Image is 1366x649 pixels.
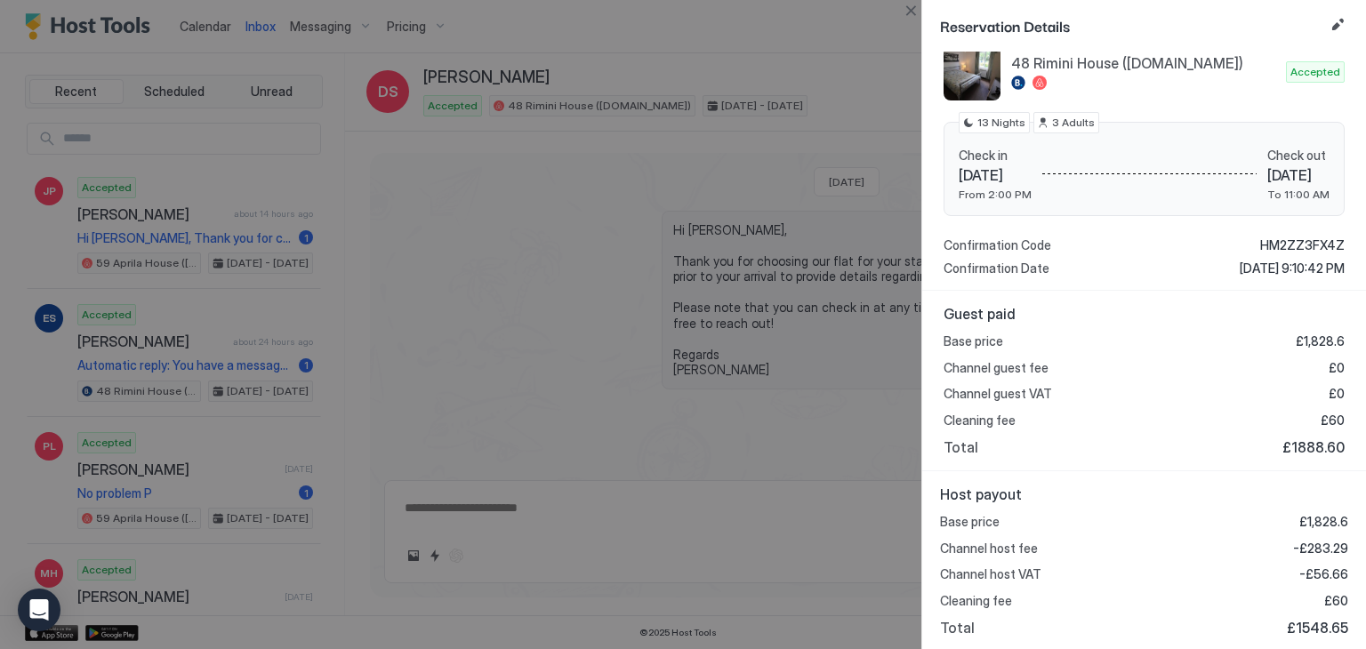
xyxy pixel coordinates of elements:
[944,413,1016,429] span: Cleaning fee
[1327,14,1348,36] button: Edit reservation
[940,485,1348,503] span: Host payout
[940,566,1041,582] span: Channel host VAT
[1299,514,1348,530] span: £1,828.6
[1324,593,1348,609] span: £60
[1329,360,1345,376] span: £0
[944,438,978,456] span: Total
[944,333,1003,349] span: Base price
[1287,619,1348,637] span: £1548.65
[1282,438,1345,456] span: £1888.60
[940,14,1323,36] span: Reservation Details
[1011,54,1279,72] span: 48 Rimini House ([DOMAIN_NAME])
[1290,64,1340,80] span: Accepted
[1329,386,1345,402] span: £0
[1299,566,1348,582] span: -£56.66
[944,386,1052,402] span: Channel guest VAT
[1293,541,1348,557] span: -£283.29
[1240,260,1345,276] span: [DATE] 9:10:42 PM
[1267,166,1330,184] span: [DATE]
[959,166,1032,184] span: [DATE]
[944,44,1000,100] div: listing image
[959,188,1032,201] span: From 2:00 PM
[940,541,1038,557] span: Channel host fee
[1267,148,1330,164] span: Check out
[944,305,1345,323] span: Guest paid
[959,148,1032,164] span: Check in
[1296,333,1345,349] span: £1,828.6
[944,360,1049,376] span: Channel guest fee
[977,115,1025,131] span: 13 Nights
[1321,413,1345,429] span: £60
[18,589,60,631] div: Open Intercom Messenger
[944,260,1049,276] span: Confirmation Date
[1267,188,1330,201] span: To 11:00 AM
[1260,237,1345,253] span: HM2ZZ3FX4Z
[940,514,1000,530] span: Base price
[940,619,975,637] span: Total
[940,593,1012,609] span: Cleaning fee
[944,237,1051,253] span: Confirmation Code
[1052,115,1095,131] span: 3 Adults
